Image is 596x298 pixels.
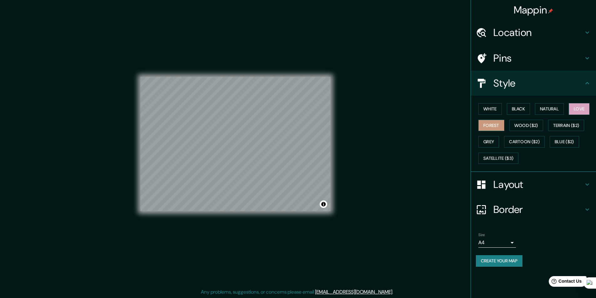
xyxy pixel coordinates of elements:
[493,178,583,191] h4: Layout
[140,77,330,211] canvas: Map
[315,289,392,295] a: [EMAIL_ADDRESS][DOMAIN_NAME]
[514,4,553,16] h4: Mappin
[540,274,589,291] iframe: Help widget launcher
[476,255,522,267] button: Create your map
[320,200,327,208] button: Toggle attribution
[548,8,553,13] img: pin-icon.png
[478,232,485,238] label: Size
[504,136,545,148] button: Cartoon ($2)
[478,238,516,248] div: A4
[393,288,394,296] div: .
[471,20,596,45] div: Location
[478,136,499,148] button: Grey
[509,120,543,131] button: Wood ($2)
[548,120,584,131] button: Terrain ($2)
[493,203,583,216] h4: Border
[493,77,583,89] h4: Style
[471,197,596,222] div: Border
[471,46,596,71] div: Pins
[493,26,583,39] h4: Location
[478,120,504,131] button: Forest
[507,103,530,115] button: Black
[394,288,395,296] div: .
[535,103,564,115] button: Natural
[471,172,596,197] div: Layout
[478,103,502,115] button: White
[569,103,589,115] button: Love
[550,136,579,148] button: Blue ($2)
[478,153,518,164] button: Satellite ($3)
[201,288,393,296] p: Any problems, suggestions, or concerns please email .
[493,52,583,64] h4: Pins
[471,71,596,96] div: Style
